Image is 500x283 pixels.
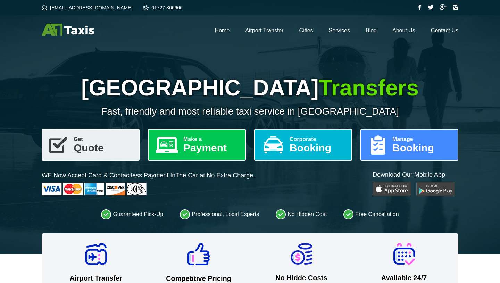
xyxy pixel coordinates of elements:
[392,136,452,142] span: Manage
[148,129,246,161] a: Make aPayment
[183,136,240,142] span: Make a
[42,129,140,161] a: GetQuote
[215,27,230,33] a: Home
[187,243,210,265] img: Competitive Pricing Icon
[440,4,447,10] img: Google Plus
[101,209,163,219] li: Guaranteed Pick-Up
[343,209,399,219] li: Free Cancellation
[151,275,246,283] h2: Competitive Pricing
[42,106,458,117] p: Fast, friendly and most reliable taxi service in [GEOGRAPHIC_DATA]
[319,75,419,100] span: Transfers
[74,136,133,142] span: Get
[254,274,349,282] h2: No Hidde Costs
[42,5,132,10] a: [EMAIL_ADDRESS][DOMAIN_NAME]
[49,274,143,282] h2: Airport Transfer
[418,5,421,10] img: Facebook
[276,209,327,219] li: No Hidden Cost
[373,182,411,196] img: Play Store
[366,27,377,33] a: Blog
[393,243,415,265] img: Available 24/7 Icon
[42,183,147,195] img: Cards
[254,129,352,161] a: CorporateBooking
[453,5,458,10] img: Instagram
[431,27,458,33] a: Contact Us
[175,172,255,179] span: The Car at No Extra Charge.
[290,136,346,142] span: Corporate
[427,5,434,10] img: Twitter
[329,27,350,33] a: Services
[245,27,283,33] a: Airport Transfer
[357,274,451,282] h2: Available 24/7
[42,24,94,36] img: A1 Taxis St Albans LTD
[143,5,183,10] a: 01727 866666
[416,182,455,196] img: Google Play
[299,27,313,33] a: Cities
[360,129,458,161] a: ManageBooking
[42,75,458,101] h1: [GEOGRAPHIC_DATA]
[392,27,415,33] a: About Us
[291,243,312,265] img: No Hidde Costs Icon
[85,243,107,265] img: Airport Transfer Icon
[42,171,255,180] p: WE Now Accept Card & Contactless Payment In
[373,170,458,179] p: Download Our Mobile App
[180,209,259,219] li: Professional, Local Experts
